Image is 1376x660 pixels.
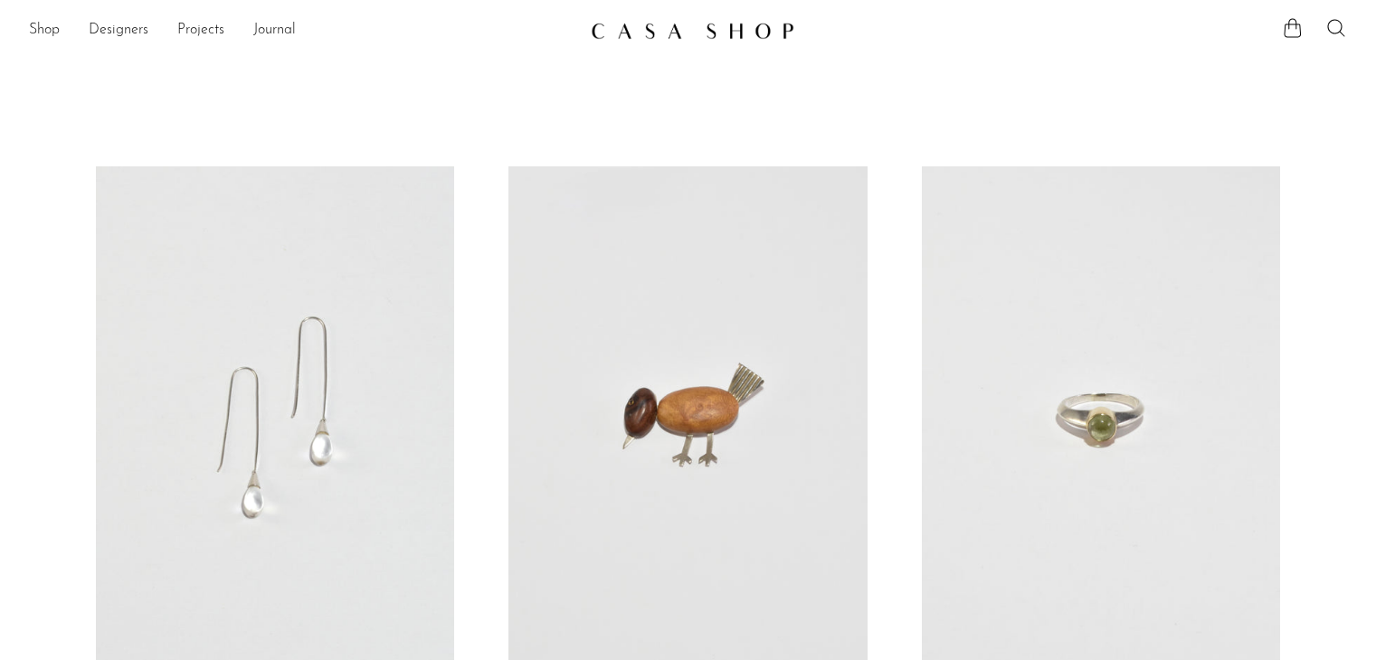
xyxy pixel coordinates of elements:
[29,19,60,42] a: Shop
[89,19,148,42] a: Designers
[177,19,224,42] a: Projects
[29,15,576,46] ul: NEW HEADER MENU
[29,15,576,46] nav: Desktop navigation
[253,19,296,42] a: Journal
